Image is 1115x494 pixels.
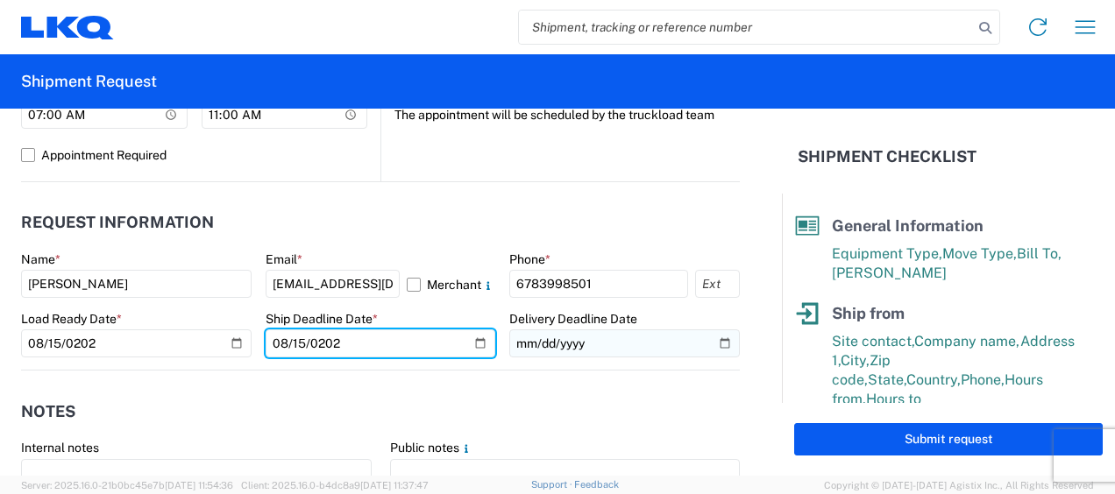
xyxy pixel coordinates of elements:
span: Move Type, [942,245,1017,262]
label: Name [21,251,60,267]
span: General Information [832,216,984,235]
label: Delivery Deadline Date [509,311,637,327]
span: State, [868,371,906,388]
label: Appointment Required [21,141,367,169]
span: Copyright © [DATE]-[DATE] Agistix Inc., All Rights Reserved [824,477,1094,493]
button: Submit request [794,423,1103,455]
h2: Shipment Request [21,71,157,92]
h2: Shipment Checklist [798,146,977,167]
span: [DATE] 11:37:47 [360,480,429,490]
span: Phone, [961,371,1005,388]
span: Equipment Type, [832,245,942,262]
label: Internal notes [21,440,99,455]
h2: Notes [21,403,75,420]
span: Country, [906,371,961,388]
label: Merchant [407,270,495,298]
input: Shipment, tracking or reference number [519,11,973,44]
label: Email [266,251,302,267]
span: [DATE] 11:54:36 [165,480,233,490]
span: Client: 2025.16.0-b4dc8a9 [241,480,429,490]
h2: Request Information [21,214,214,231]
a: Feedback [574,479,619,490]
span: Server: 2025.16.0-21b0bc45e7b [21,480,233,490]
label: Phone [509,251,550,267]
label: Ship Deadline Date [266,311,378,327]
input: Ext [695,270,740,298]
span: [PERSON_NAME] [832,265,947,281]
a: Support [531,479,575,490]
span: Bill To, [1017,245,1062,262]
span: Hours to [866,391,921,407]
label: Load Ready Date [21,311,122,327]
label: The appointment will be scheduled by the truckload team [394,101,714,129]
span: City, [841,352,870,369]
span: Ship from [832,304,905,322]
span: Company name, [914,333,1020,349]
label: Public notes [390,440,473,455]
span: Site contact, [832,333,914,349]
